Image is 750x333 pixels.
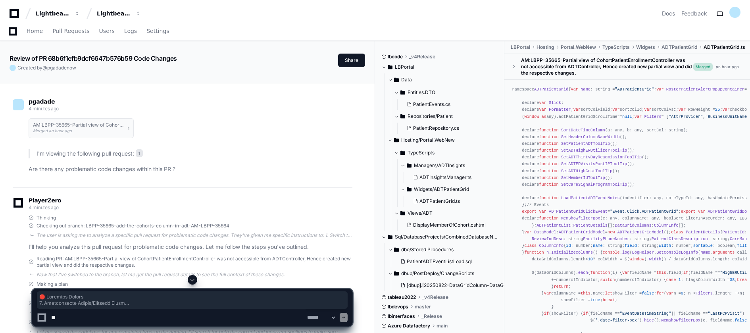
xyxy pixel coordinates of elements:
[602,44,630,50] span: TypeScripts
[669,114,703,119] span: "AttrProvider"
[413,222,486,228] span: DisplayMemberOfCohort.cshtml
[681,10,707,17] button: Feedback
[124,29,137,33] span: Logs
[401,270,474,277] span: dbup/PostDeploy/ChangeScripts
[414,162,465,169] span: Managers/ADTInsights
[693,243,713,248] span: sortable
[413,101,450,108] span: PatientEvents.cs
[561,196,620,200] span: LoadPatientADTEventNotes
[644,114,661,119] span: Filters
[408,150,435,156] span: TypeScripts
[539,175,558,180] span: function
[397,256,500,267] button: PatientADTEventListLoad.sql
[388,243,505,256] button: dbo/Stored Procedures
[549,100,561,105] span: Slick
[671,230,683,235] span: class
[394,135,399,145] svg: Directory
[622,114,632,119] span: null
[409,54,435,60] span: _v4Release
[629,257,644,262] span: window
[394,146,498,159] button: TypeScripts
[656,270,666,275] span: this
[581,87,590,92] span: Name
[539,169,558,173] span: function
[388,54,403,60] span: lbcode
[561,128,605,133] span: SortDateTimeColumn
[683,270,688,275] span: if
[39,294,345,306] span: 🔴 Loremips Dolors 7. Ametconsecte Adipis/Elitsedd Eiusm Tem IN utlabo et dol magna aliq "Enimadm"...
[136,149,143,157] span: 1
[698,209,705,214] span: var
[608,128,683,133] span: a: any, b: any, sortCol: string
[723,230,744,235] span: PatientId
[29,243,352,252] p: I'll help you analyze this pull request for problematic code changes. Let me follow the steps you...
[549,107,571,112] span: Formatter
[636,44,655,50] span: Widgets
[610,209,679,214] span: "Event.Click.ADTPatientGrid"
[67,65,76,71] span: now
[52,29,89,33] span: Pull Requests
[578,270,588,275] span: each
[404,123,494,134] button: PatientRepository.cs
[561,182,627,187] span: SetCareSignalProgramToolTip
[521,57,693,76] div: AM:LBPP-35665-Partial view of CohortPatientEnrollmentController was not accessible from ADTContro...
[704,44,745,50] span: ADTPatientGrid.ts
[42,65,47,71] span: @
[622,250,629,255] span: log
[47,65,67,71] span: pgadade
[524,230,531,235] span: var
[561,141,610,146] span: SetPatientADTToolTip
[593,243,603,248] span: name
[539,141,558,146] span: function
[549,209,608,214] span: ADTPatientGridClickEvent
[408,113,453,119] span: Repositories/Patient
[652,237,708,241] span: PatientClassDescription
[338,54,365,67] button: Share
[36,10,70,17] div: Lightbeam Health
[539,216,558,221] span: function
[659,243,671,248] span: width
[713,250,735,255] span: arguments
[401,137,455,143] span: Hosting/Portal.WebNew
[561,162,627,166] span: SetADTEDVisitsPostIPToolTip
[539,162,558,166] span: function
[603,250,620,255] span: console
[532,237,563,241] span: ReviewIndDesc
[146,22,169,40] a: Settings
[693,63,713,71] span: Merged
[381,61,498,73] button: LBPortal
[612,270,615,275] span: i
[27,22,43,40] a: Home
[534,87,568,92] span: ADTPatientGrid
[10,54,177,62] app-text-character-animate: Review of PR 68b6f1efb9dcf6647b576b59 Code Changes
[534,230,556,235] span: DataModel
[407,185,412,194] svg: Directory
[388,62,392,72] svg: Directory
[29,106,59,112] span: 4 minutes ago
[649,257,662,262] span: width
[37,256,352,268] span: Reading PR: AM:LBPP-35665-Partial view of CohortPatientEnrollmentController was not accessible fr...
[686,230,720,235] span: PatientDetails
[583,237,629,241] span: FacilityPhoneNumber
[561,155,642,160] span: SetADTThirtyDayReadmissionToolTip
[539,209,546,214] span: var
[388,232,392,242] svg: Directory
[33,123,124,127] h1: AM:LBPP-35665-Partial view of CohortPatientEnrollmentController was not accessible from ADTContro...
[573,107,581,112] span: var
[654,223,679,228] span: ColumnInfo
[419,174,471,181] span: ADTInsightsManager.ts
[716,64,739,70] div: an hour ago
[666,87,744,92] span: RosterPatientAlertPopupContainer
[662,44,697,50] span: ADTPatientGrid
[400,88,405,97] svg: Directory
[394,207,498,219] button: Views/ADT
[537,223,571,228] span: ADTPatientList
[632,250,654,255] span: LogHelper
[669,270,681,275] span: field
[615,223,651,228] span: DataGridColumns
[561,175,605,180] span: SetMemberIdToolTip
[404,219,494,231] button: DisplayMemberOfCohort.cshtml
[33,128,72,133] span: Merged an hour ago
[94,6,144,21] button: Lightbeam Health Solutions
[715,107,720,112] span: 25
